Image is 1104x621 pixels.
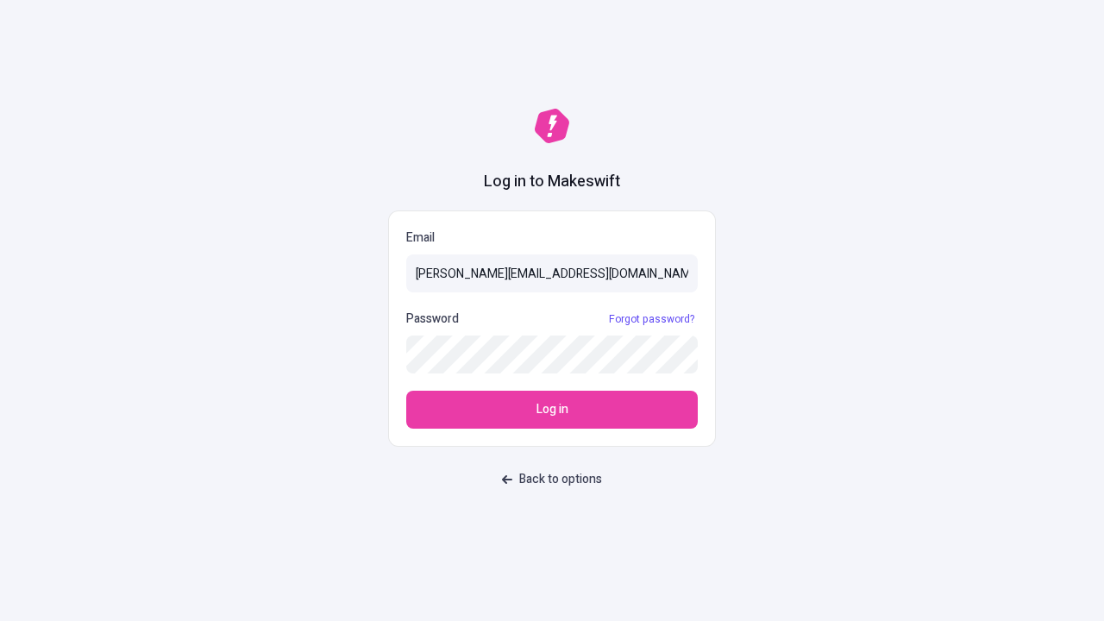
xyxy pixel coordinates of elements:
[484,171,620,193] h1: Log in to Makeswift
[536,400,568,419] span: Log in
[406,254,698,292] input: Email
[406,391,698,429] button: Log in
[406,310,459,329] p: Password
[519,470,602,489] span: Back to options
[605,312,698,326] a: Forgot password?
[492,464,612,495] button: Back to options
[406,229,698,248] p: Email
